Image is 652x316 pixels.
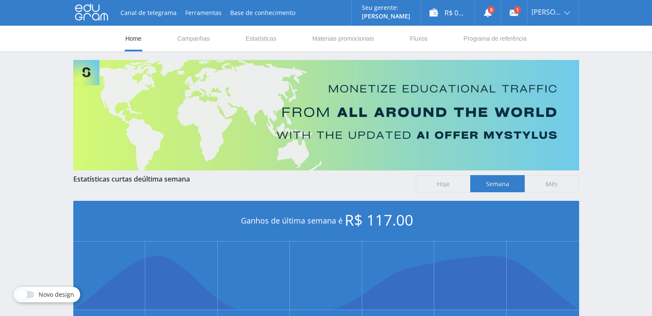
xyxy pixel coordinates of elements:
[525,175,579,192] span: Mês
[470,175,525,192] span: Semana
[73,175,408,183] div: Estatísticas curtas de
[409,26,428,51] a: Fluxos
[532,9,562,15] span: [PERSON_NAME]
[463,26,527,51] a: Programa de referência
[177,26,211,51] a: Campanhas
[142,174,190,184] span: última semana
[39,291,74,298] span: Novo design
[362,4,410,11] p: Seu gerente:
[245,26,277,51] a: Estatísticas
[125,26,142,51] a: Home
[362,13,410,20] p: [PERSON_NAME]
[311,26,375,51] a: Materiais promocionais
[73,201,579,241] div: Ganhos de última semana é
[416,175,470,192] span: Hoje
[73,60,579,170] img: Banner
[345,210,413,230] span: R$ 117.00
